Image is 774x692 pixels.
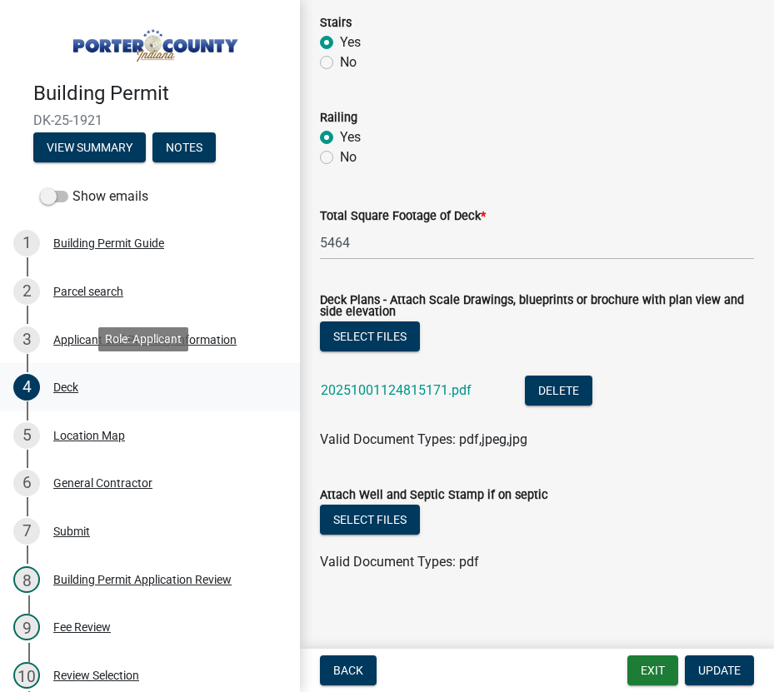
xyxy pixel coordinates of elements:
[321,382,472,398] a: 20251001124815171.pdf
[13,230,40,256] div: 1
[340,52,357,72] label: No
[525,376,592,406] button: Delete
[53,574,232,585] div: Building Permit Application Review
[340,147,357,167] label: No
[698,664,741,677] span: Update
[13,470,40,496] div: 6
[53,525,90,537] div: Submit
[13,422,40,449] div: 5
[53,286,123,297] div: Parcel search
[320,321,420,351] button: Select files
[13,662,40,689] div: 10
[320,17,352,29] label: Stairs
[340,127,361,147] label: Yes
[627,655,678,685] button: Exit
[13,278,40,305] div: 2
[152,132,216,162] button: Notes
[13,374,40,401] div: 4
[53,670,139,681] div: Review Selection
[33,112,267,128] span: DK-25-1921
[53,381,78,393] div: Deck
[40,187,148,207] label: Show emails
[320,295,754,319] label: Deck Plans - Attach Scale Drawings, blueprints or brochure with plan view and side elevation
[320,554,479,570] span: Valid Document Types: pdf
[33,82,287,106] h4: Building Permit
[33,132,146,162] button: View Summary
[340,32,361,52] label: Yes
[13,566,40,593] div: 8
[320,431,527,447] span: Valid Document Types: pdf,jpeg,jpg
[53,334,237,346] div: Applicant and Property Information
[152,142,216,155] wm-modal-confirm: Notes
[33,17,273,64] img: Porter County, Indiana
[525,384,592,400] wm-modal-confirm: Delete Document
[320,655,377,685] button: Back
[320,505,420,535] button: Select files
[53,430,125,441] div: Location Map
[33,142,146,155] wm-modal-confirm: Summary
[320,112,357,124] label: Railing
[333,664,363,677] span: Back
[53,477,152,489] div: General Contractor
[98,327,188,351] div: Role: Applicant
[53,237,164,249] div: Building Permit Guide
[53,621,111,633] div: Fee Review
[320,490,548,501] label: Attach Well and Septic Stamp if on septic
[320,211,486,222] label: Total Square Footage of Deck
[13,614,40,640] div: 9
[13,518,40,545] div: 7
[13,326,40,353] div: 3
[685,655,754,685] button: Update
